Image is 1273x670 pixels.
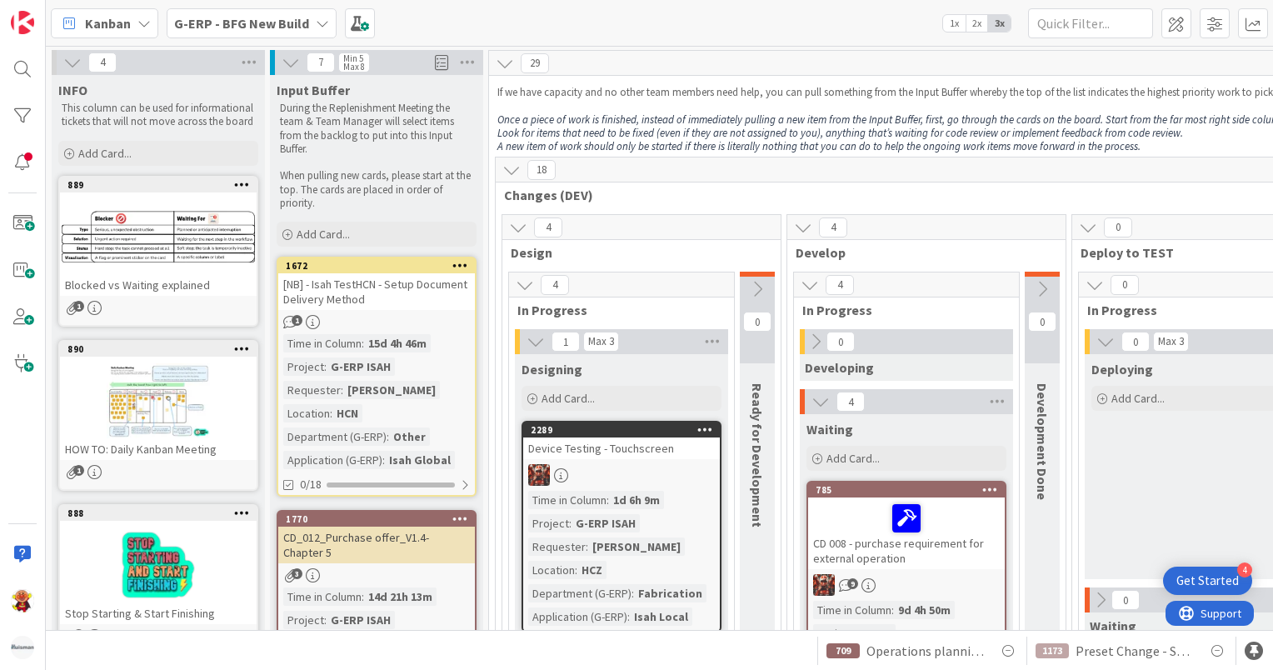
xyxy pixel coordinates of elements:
div: 1d 6h 9m [609,491,664,509]
span: In Progress [802,302,998,318]
div: 890 [60,342,257,357]
div: Requester [528,537,586,556]
div: Device Testing - Touchscreen [523,437,720,459]
span: Develop [796,244,1045,261]
span: : [362,334,364,352]
span: : [586,537,588,556]
span: 0 [743,312,771,332]
p: During the Replenishment Meeting the team & Team Manager will select items from the backlog to pu... [280,102,473,156]
span: : [324,611,327,629]
span: Developing [805,359,874,376]
div: Max 3 [588,337,614,346]
div: Application (G-ERP) [283,451,382,469]
div: -RUN- [856,624,896,642]
div: 1672 [286,260,475,272]
b: G-ERP - BFG New Build [174,15,309,32]
div: 15d 4h 46m [364,334,431,352]
div: 1672 [278,258,475,273]
div: Project [283,611,324,629]
span: Designing [522,361,582,377]
p: When pulling new cards, please start at the top. The cards are placed in order of priority. [280,169,473,210]
div: 2289 [531,424,720,436]
div: 889 [67,179,257,191]
div: Time in Column [813,601,891,619]
span: 1x [943,15,966,32]
div: Isah Global [385,451,455,469]
div: 888Stop Starting & Start Finishing [60,506,257,624]
div: G-ERP ISAH [572,514,640,532]
span: Add Card... [297,227,350,242]
div: Max 8 [343,62,365,71]
span: 1 [73,301,84,312]
p: This column can be used for informational tickets that will not move across the board [62,102,255,129]
span: 4 [88,52,117,72]
div: 785CD 008 - purchase requirement for external operation [808,482,1005,569]
img: JK [813,574,835,596]
div: Open Get Started checklist, remaining modules: 4 [1163,567,1252,595]
div: 2289 [523,422,720,437]
span: Deploying [1091,361,1153,377]
div: [PERSON_NAME] [343,381,440,399]
div: Time in Column [528,491,607,509]
div: 890HOW TO: Daily Kanban Meeting [60,342,257,460]
div: 890 [67,343,257,355]
div: Requester [283,381,341,399]
span: 4 [836,392,865,412]
div: 888 [67,507,257,519]
span: Preset Change - Shipping in Shipping Schedule [1076,641,1194,661]
span: Add Card... [78,146,132,161]
div: Time in Column [283,334,362,352]
span: 0 [1111,590,1140,610]
div: 9d 4h 50m [894,601,955,619]
span: : [607,491,609,509]
span: 9 [847,578,858,589]
span: Design [511,244,760,261]
div: 1672[NB] - Isah TestHCN - Setup Document Delivery Method [278,258,475,310]
div: HCN [332,404,362,422]
span: 0 [1104,217,1132,237]
span: 4 [826,275,854,295]
span: 0/18 [300,476,322,493]
div: Project [283,357,324,376]
img: avatar [11,636,34,659]
div: CD 008 - purchase requirement for external operation [808,497,1005,569]
span: Kanban [85,13,131,33]
span: : [330,404,332,422]
div: 785 [808,482,1005,497]
div: [PERSON_NAME] [588,537,685,556]
div: 1770 [278,512,475,527]
div: JK [523,464,720,486]
input: Quick Filter... [1028,8,1153,38]
span: INFO [58,82,87,98]
span: 3 [292,568,302,579]
div: 709 [826,643,860,658]
div: Time in Column [283,587,362,606]
div: 4 [1237,562,1252,577]
span: : [382,451,385,469]
span: 1 [73,629,84,640]
div: [NB] - Isah TestHCN - Setup Document Delivery Method [278,273,475,310]
div: HOW TO: Daily Kanban Meeting [60,438,257,460]
img: Visit kanbanzone.com [11,11,34,34]
img: JK [528,464,550,486]
div: 2289Device Testing - Touchscreen [523,422,720,459]
span: Input Buffer [277,82,350,98]
div: 889Blocked vs Waiting explained [60,177,257,296]
div: Project [813,624,854,642]
div: Max 3 [1158,337,1184,346]
div: 1770 [286,513,475,525]
div: Blocked vs Waiting explained [60,274,257,296]
div: 888 [60,506,257,521]
div: Other [389,427,430,446]
div: JK [808,574,1005,596]
div: G-ERP ISAH [327,357,395,376]
div: 14d 21h 13m [364,587,437,606]
span: Add Card... [1111,391,1165,406]
span: 0 [1121,332,1150,352]
span: : [632,584,634,602]
span: In Progress [517,302,713,318]
span: : [891,601,894,619]
span: : [575,561,577,579]
span: Ready for Development [749,383,766,527]
span: 2x [966,15,988,32]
